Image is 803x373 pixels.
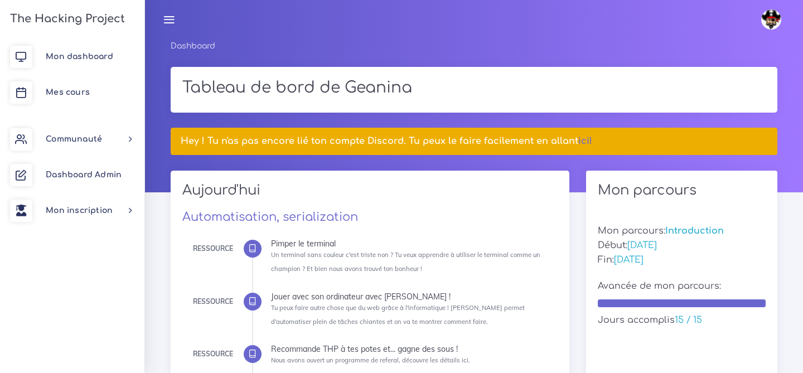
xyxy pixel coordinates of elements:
div: Jouer avec son ordinateur avec [PERSON_NAME] ! [271,293,550,301]
a: Automatisation, serialization [182,210,358,224]
span: Mon inscription [46,206,113,215]
span: [DATE] [627,240,657,250]
h5: Mon parcours: [598,226,766,236]
div: Ressource [193,296,233,308]
div: Ressource [193,348,233,360]
h5: Jours accomplis [598,315,766,326]
small: Nous avons ouvert un programme de referal, découvre les détails ici. [271,356,470,364]
span: Communauté [46,135,102,143]
h1: Tableau de bord de Geanina [182,79,766,98]
div: Pimper le terminal [271,240,550,248]
span: Dashboard Admin [46,171,122,179]
h5: Avancée de mon parcours: [598,281,766,292]
h5: Hey ! Tu n'as pas encore lié ton compte Discord. Tu peux le faire facilement en allant [181,136,767,147]
a: ici! [578,136,592,146]
div: Ressource [193,243,233,255]
span: Mon dashboard [46,52,113,61]
span: Mes cours [46,88,90,96]
span: [DATE] [614,255,644,265]
small: Tu peux faire autre chose que du web grâce à l'informatique ! [PERSON_NAME] permet d'automatiser ... [271,304,525,326]
h2: Mon parcours [598,182,766,198]
small: Un terminal sans couleur c'est triste non ? Tu veux apprendre à utiliser le terminal comme un cha... [271,251,540,273]
div: Recommande THP à tes potes et... gagne des sous ! [271,345,550,353]
a: Dashboard [171,42,215,50]
h2: Aujourd'hui [182,182,558,206]
h5: Fin: [598,255,766,265]
h5: Début: [598,240,766,251]
h3: The Hacking Project [7,13,125,25]
img: avatar [761,9,781,30]
span: Introduction [665,226,724,236]
span: 15 / 15 [675,315,702,325]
